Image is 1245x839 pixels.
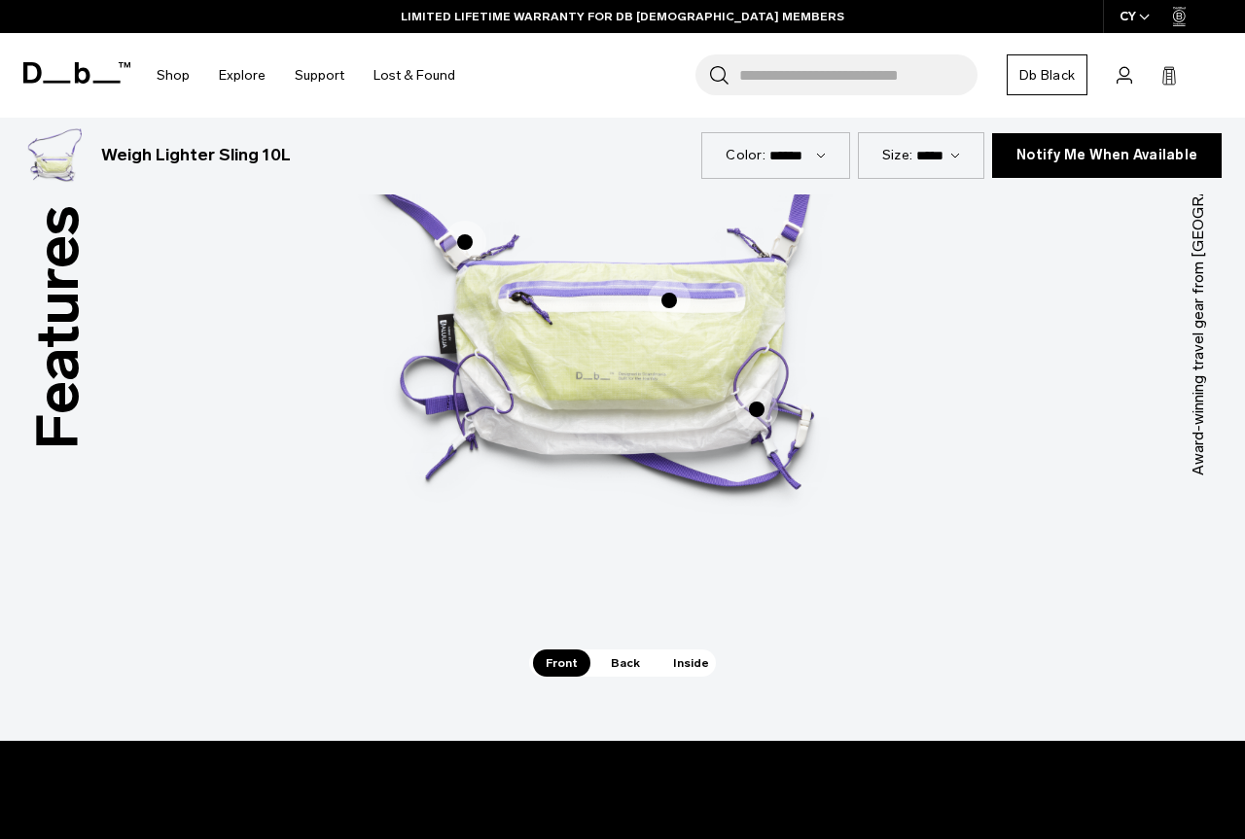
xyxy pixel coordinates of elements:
h3: Features [14,205,103,449]
button: Notify Me When Available [992,133,1222,178]
h3: Weigh Lighter Sling 10L [101,143,291,168]
label: Color: [726,145,765,165]
nav: Main Navigation [142,33,470,118]
span: Inside [660,649,722,677]
a: LIMITED LIFETIME WARRANTY FOR DB [DEMOGRAPHIC_DATA] MEMBERS [401,8,844,25]
span: Notify Me When Available [1016,147,1197,163]
label: Size: [882,145,912,165]
span: Front [533,649,590,677]
a: Shop [157,41,190,110]
a: Db Black [1007,54,1087,95]
a: Explore [219,41,266,110]
span: Back [598,649,653,677]
img: Weigh_Lighter_Sling_10L_1.png [23,124,86,187]
a: Lost & Found [373,41,455,110]
a: Support [295,41,344,110]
